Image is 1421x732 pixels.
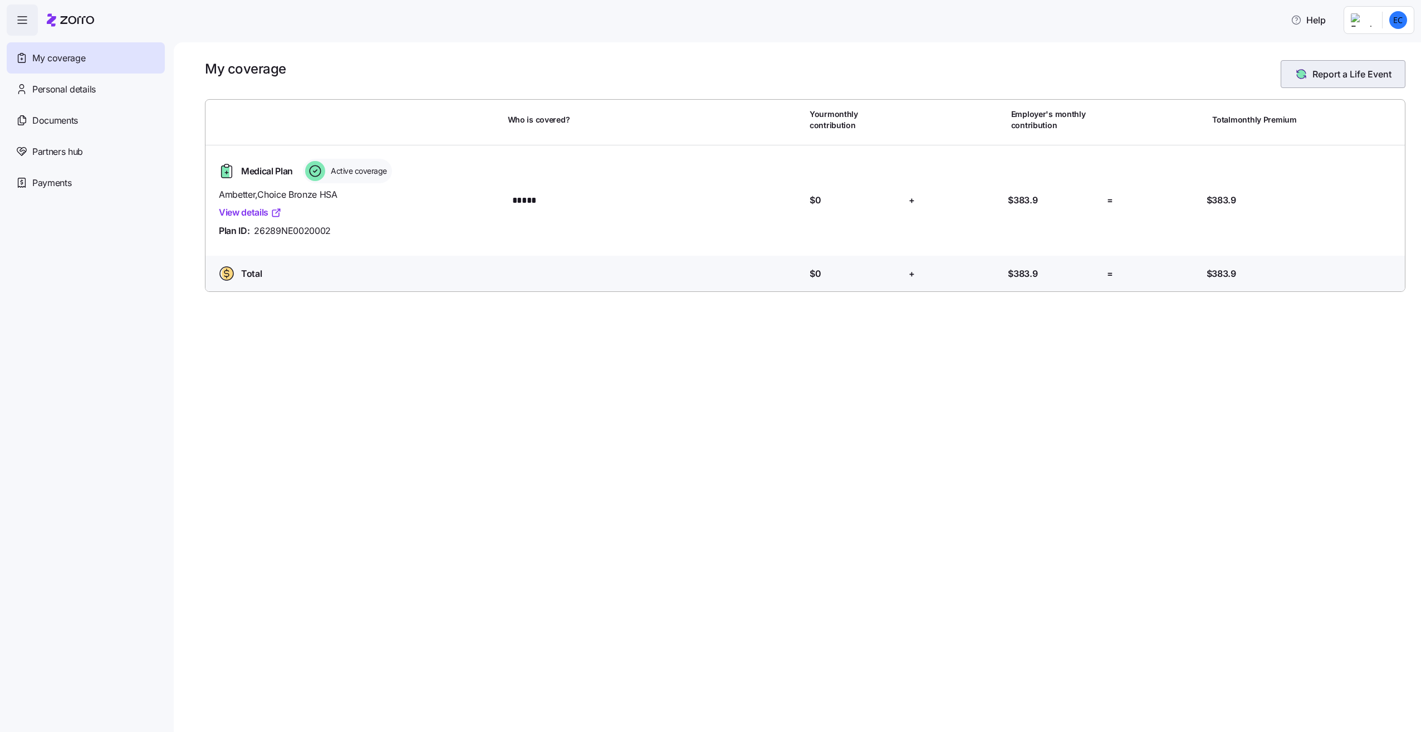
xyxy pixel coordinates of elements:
[7,74,165,105] a: Personal details
[327,165,387,177] span: Active coverage
[7,167,165,198] a: Payments
[1011,109,1103,131] span: Employer's monthly contribution
[32,51,85,65] span: My coverage
[1281,60,1405,88] button: Report a Life Event
[1107,193,1113,207] span: =
[32,82,96,96] span: Personal details
[909,267,915,281] span: +
[1212,114,1296,125] span: Total monthly Premium
[219,224,249,238] span: Plan ID:
[32,176,71,190] span: Payments
[32,114,78,128] span: Documents
[219,188,499,202] span: Ambetter , Choice Bronze HSA
[1282,9,1335,31] button: Help
[1008,193,1037,207] span: $383.9
[241,267,262,281] span: Total
[1291,13,1326,27] span: Help
[219,206,282,219] a: View details
[1207,267,1236,281] span: $383.9
[1351,13,1373,27] img: Employer logo
[7,42,165,74] a: My coverage
[508,114,570,125] span: Who is covered?
[1107,267,1113,281] span: =
[1389,11,1407,29] img: 84d560d30eb8671596c962418d653c1e
[254,224,331,238] span: 26289NE0020002
[1207,193,1236,207] span: $383.9
[205,60,286,77] h1: My coverage
[810,109,901,131] span: Your monthly contribution
[241,164,293,178] span: Medical Plan
[909,193,915,207] span: +
[32,145,83,159] span: Partners hub
[1008,267,1037,281] span: $383.9
[7,136,165,167] a: Partners hub
[810,267,821,281] span: $0
[810,193,821,207] span: $0
[1312,67,1391,81] span: Report a Life Event
[7,105,165,136] a: Documents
